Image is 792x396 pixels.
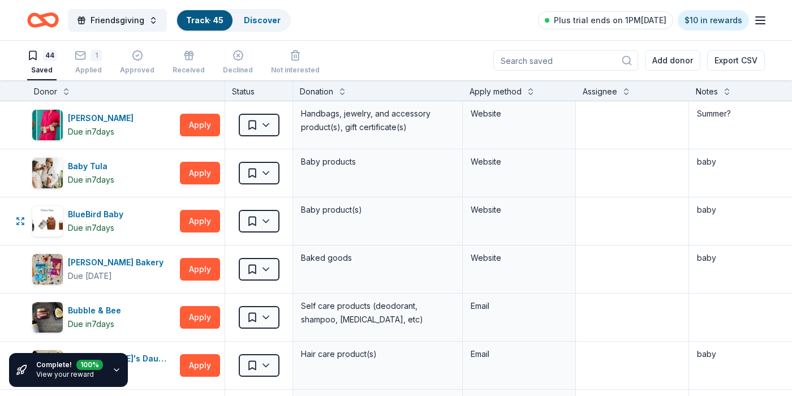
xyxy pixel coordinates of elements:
button: Image for BlueBird BabyBlueBird BabyDue in7days [32,205,175,237]
div: Applied [75,66,102,75]
a: Discover [244,15,281,25]
div: Received [173,66,205,75]
button: Approved [120,45,154,80]
a: Plus trial ends on 1PM[DATE] [538,11,673,29]
div: Notes [696,85,718,98]
button: Apply [180,114,220,136]
div: Approved [120,66,154,75]
div: 44 [43,50,57,61]
button: Apply [180,210,220,233]
div: Declined [223,66,253,75]
img: Image for Bobo's Bakery [32,254,63,285]
button: Image for Bobo's Bakery[PERSON_NAME] BakeryDue [DATE] [32,253,175,285]
div: 1 [91,50,102,61]
a: Home [27,7,59,33]
img: Image for BlueBird Baby [32,206,63,236]
button: Apply [180,354,220,377]
button: Add donor [645,50,700,71]
div: Apply method [470,85,522,98]
img: Image for Alexis Drake [32,110,63,140]
img: Image for Baby Tula [32,158,63,188]
button: Friendsgiving [68,9,167,32]
div: BlueBird Baby [68,208,128,221]
div: Bubble & Bee [68,304,126,317]
div: Not interested [271,66,320,75]
span: Plus trial ends on 1PM[DATE] [554,14,666,27]
a: Track· 45 [186,15,223,25]
div: [PERSON_NAME] [68,111,138,125]
div: Due [DATE] [68,269,112,283]
div: Email [471,347,567,361]
div: Hair care product(s) [300,346,455,362]
button: Apply [180,162,220,184]
button: 44Saved [27,45,57,80]
button: Declined [223,45,253,80]
div: Complete! [36,360,103,370]
div: Due in 7 days [68,221,114,235]
div: Website [471,203,567,217]
img: Image for Bubble & Bee [32,302,63,333]
div: Due in 7 days [68,317,114,331]
button: Apply [180,258,220,281]
button: 1Applied [75,45,102,80]
span: Friendsgiving [91,14,144,27]
div: Baby product(s) [300,202,455,218]
a: $10 in rewards [678,10,749,31]
div: Baked goods [300,250,455,266]
button: Export CSV [707,50,765,71]
div: Status [225,80,293,101]
div: Website [471,155,567,169]
div: Due in 7 days [68,173,114,187]
div: [PERSON_NAME] Bakery [68,256,168,269]
div: Self care products (deodorant, shampoo, [MEDICAL_DATA], etc) [300,298,455,328]
div: Baby Tula [68,160,114,173]
div: Website [471,107,567,120]
a: View your reward [36,370,94,378]
div: Donor [34,85,57,98]
div: Due in 7 days [68,125,114,139]
button: Received [173,45,205,80]
input: Search saved [493,50,638,71]
div: Donation [300,85,333,98]
button: Image for Alexis Drake[PERSON_NAME]Due in7days [32,109,175,141]
button: Apply [180,306,220,329]
div: 100 % [76,358,103,368]
div: Handbags, jewelry, and accessory product(s), gift certificate(s) [300,106,455,135]
button: Not interested [271,45,320,80]
button: Track· 45Discover [176,9,291,32]
button: Image for Bubble & BeeBubble & BeeDue in7days [32,302,175,333]
div: Website [471,251,567,265]
div: Email [471,299,567,313]
button: Image for Baby TulaBaby TulaDue in7days [32,157,175,189]
div: Baby products [300,154,455,170]
div: Saved [27,66,57,75]
div: Assignee [583,85,617,98]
